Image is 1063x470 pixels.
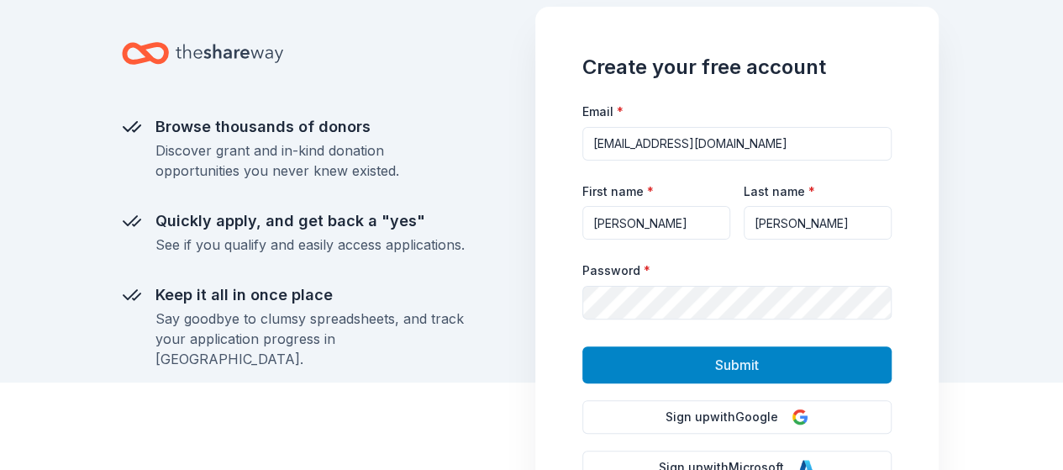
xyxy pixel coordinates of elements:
label: Password [582,262,650,279]
label: First name [582,183,654,200]
div: Quickly apply, and get back a "yes" [155,208,465,235]
div: Browse thousands of donors [155,114,465,140]
div: See if you qualify and easily access applications. [155,235,465,255]
h1: Create your free account [582,54,892,81]
span: Submit [715,354,759,376]
button: Sign upwithGoogle [582,400,892,434]
label: Email [582,103,624,120]
div: Discover grant and in-kind donation opportunities you never knew existed. [155,140,465,181]
img: Google Logo [792,409,808,425]
div: Keep it all in once place [155,282,465,309]
button: Submit [582,346,892,383]
div: Say goodbye to clumsy spreadsheets, and track your application progress in [GEOGRAPHIC_DATA]. [155,309,465,369]
label: Last name [744,183,815,200]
